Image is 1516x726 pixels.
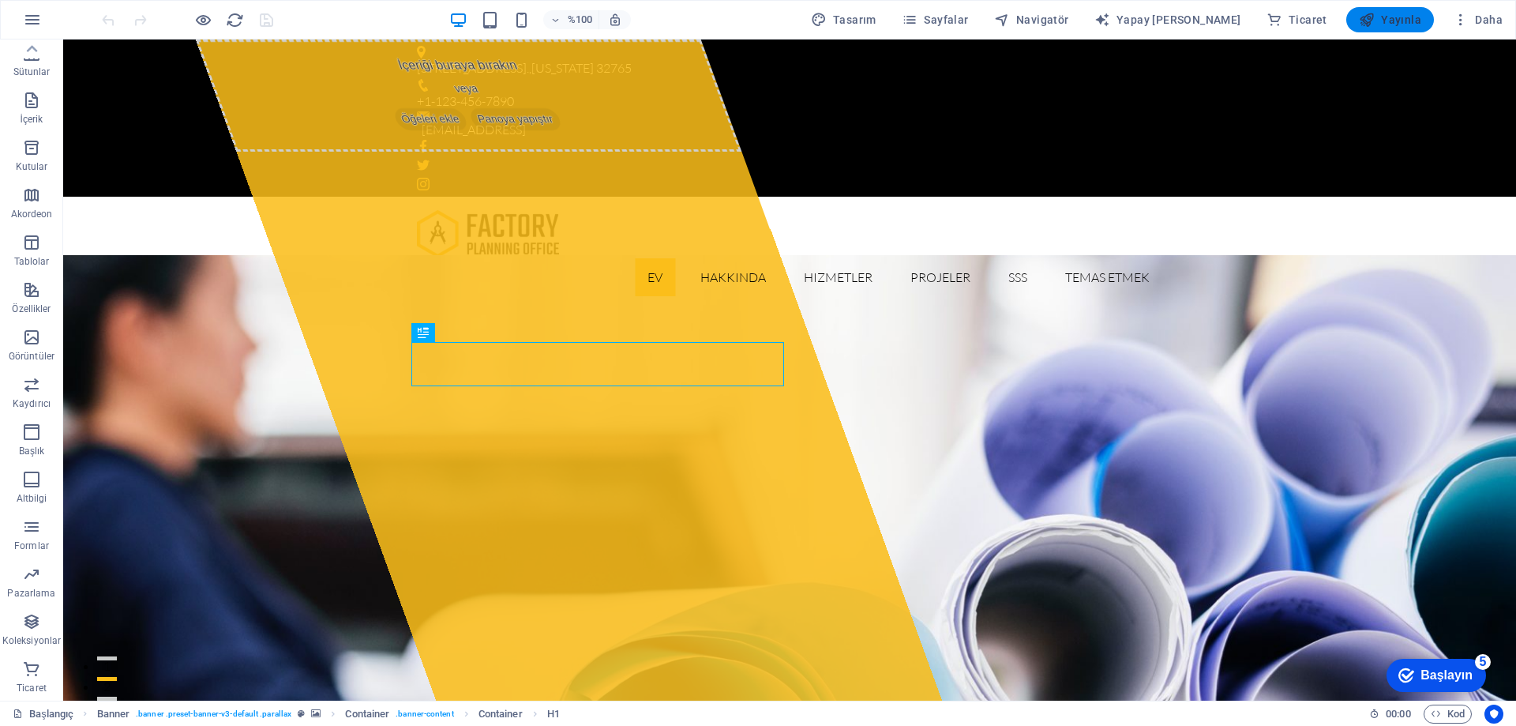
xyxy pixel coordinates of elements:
[11,209,53,220] font: Akordeon
[7,588,55,599] font: Pazarlama
[1475,13,1503,26] font: Daha
[478,705,523,724] span: Click to select. Double-click to edit
[311,709,321,718] i: This element contains a background
[29,708,73,720] font: Başlangıç
[193,10,212,29] button: Önizleme modundan çıkıp düzenlemeye devam etmek için buraya tıklayın
[62,17,114,31] font: Başlayın
[543,10,599,29] button: %100
[1260,7,1334,32] button: Ticaret
[34,657,54,661] button: 3
[16,161,48,172] font: Kutular
[1116,13,1241,26] font: Yapay [PERSON_NAME]
[225,10,244,29] button: yeniden yükle
[568,13,592,25] font: %100
[1016,13,1069,26] font: Navigatör
[396,705,453,724] span: . banner-content
[924,13,968,26] font: Sayfalar
[988,7,1075,32] button: Navigatör
[13,705,73,724] a: Seçimi iptal etmek için tıklayın. Sayfaları açmak için çift tıklayın.
[9,351,54,362] font: Görüntüler
[12,303,51,314] font: Özellikler
[336,73,398,85] font: Öğeleri ekle
[413,73,492,85] font: Panoya yapıştır
[2,635,61,646] font: Koleksiyonlar
[97,705,130,724] span: Click to select. Double-click to edit
[1088,7,1248,32] button: Yapay [PERSON_NAME]
[805,7,883,32] button: Tasarım
[20,114,43,125] font: İçerik
[1397,708,1399,720] font: :
[1381,13,1421,26] font: Yayınla
[13,398,51,409] font: Kaydırıcı
[547,705,560,724] span: Click to select. Double-click to edit
[19,446,45,457] font: Başlık
[1424,705,1472,724] button: Kod
[122,4,129,17] font: 5
[298,709,305,718] i: This element is a customizable preset
[1346,7,1434,32] button: Yayınla
[1399,708,1410,720] font: 00
[136,705,291,724] span: . banner .preset-banner-v3-default .parallax
[1447,7,1509,32] button: Daha
[1289,13,1327,26] font: Ticaret
[14,256,50,267] font: Tablolar
[345,705,389,724] span: Click to select. Double-click to edit
[14,540,49,551] font: Formlar
[1386,708,1397,720] font: 00
[226,11,244,29] i: Sayfayı yeniden yükle
[805,7,883,32] div: Tasarım (Ctrl+Alt+Y)
[1447,708,1465,720] font: Kod
[13,66,51,77] font: Sütunlar
[17,493,47,504] font: Altbilgi
[608,13,622,27] i: Yeniden boyutlandırma sırasında seçilen cihaza uyacak şekilde yakınlaştırma seviyesi otomatik ola...
[34,617,54,621] button: 1
[17,683,47,694] font: Ticaret
[1369,705,1411,724] h6: Oturum süresi
[895,7,975,32] button: Sayfalar
[34,638,54,641] button: 2
[97,705,561,724] nav: ekmek kırıntısı
[28,8,128,41] div: Başlayın 5 ürün kaldı, %0 tamamlandı
[833,13,876,26] font: Tasarım
[1484,705,1503,724] button: Kullanıcı merkezli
